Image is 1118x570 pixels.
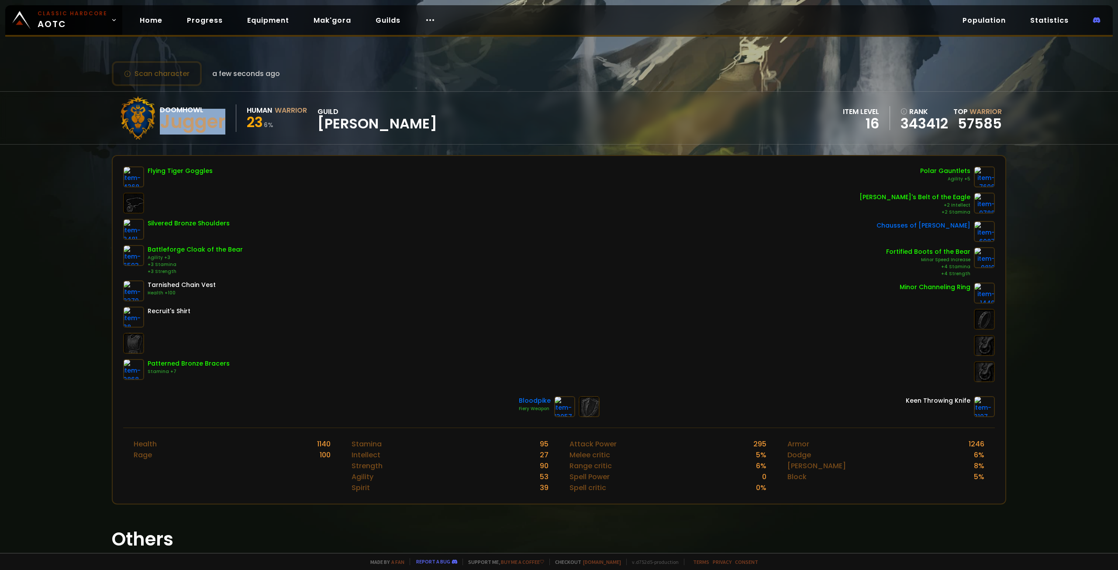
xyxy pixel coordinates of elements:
div: Dodge [787,449,811,460]
a: Statistics [1023,11,1076,29]
span: 23 [247,112,263,132]
div: Fiery Weapon [519,405,551,412]
a: [DOMAIN_NAME] [583,559,621,565]
div: 8 % [974,460,984,471]
div: Attack Power [569,439,617,449]
img: item-38 [123,307,144,328]
div: [PERSON_NAME]'s Belt of the Eagle [859,193,970,202]
div: item level [843,106,879,117]
button: Scan character [112,61,202,86]
div: Melee critic [569,449,610,460]
div: Spell Power [569,471,610,482]
span: Made by [365,559,404,565]
div: Health [134,439,157,449]
div: Intellect [352,449,380,460]
div: Strength [352,460,383,471]
img: item-2868 [123,359,144,380]
span: Warrior [970,107,1002,117]
div: 5 % [756,449,766,460]
div: 6 % [756,460,766,471]
a: Report a bug [416,558,450,565]
a: Progress [180,11,230,29]
div: Stamina +7 [148,368,230,375]
div: Agility +3 [148,254,243,261]
div: +4 Strength [886,270,970,277]
div: rank [901,106,948,117]
a: Privacy [713,559,732,565]
a: Guilds [369,11,407,29]
div: [PERSON_NAME] [787,460,846,471]
div: Flying Tiger Goggles [148,166,213,176]
img: item-1449 [974,283,995,304]
a: Home [133,11,169,29]
div: 95 [540,439,549,449]
div: 5 % [974,471,984,482]
div: Rage [134,449,152,460]
div: Jugger [160,115,225,128]
span: Checkout [549,559,621,565]
small: Classic Hardcore [38,10,107,17]
div: Minor Channeling Ring [900,283,970,292]
div: Bloodpike [519,396,551,405]
span: v. d752d5 - production [626,559,679,565]
div: Minor Speed Increase [886,256,970,263]
div: Armor [787,439,809,449]
h1: Others [112,525,1006,553]
a: Classic HardcoreAOTC [5,5,122,35]
div: Spell critic [569,482,606,493]
img: item-6593 [123,245,144,266]
a: Buy me a coffee [501,559,544,565]
img: item-3107 [974,396,995,417]
div: Keen Throwing Knife [906,396,970,405]
div: +2 Stamina [859,209,970,216]
img: item-3481 [123,219,144,240]
span: AOTC [38,10,107,31]
img: item-4368 [123,166,144,187]
img: item-9810 [974,247,995,268]
div: Recruit's Shirt [148,307,190,316]
div: +3 Strength [148,268,243,275]
div: guild [317,106,437,130]
a: Mak'gora [307,11,358,29]
a: Population [956,11,1013,29]
a: Terms [693,559,709,565]
div: +2 Intellect [859,202,970,209]
div: Patterned Bronze Bracers [148,359,230,368]
div: 27 [540,449,549,460]
div: 53 [540,471,549,482]
div: 16 [843,117,879,130]
div: Range critic [569,460,612,471]
div: Fortified Boots of the Bear [886,247,970,256]
div: Top [953,106,1002,117]
a: a fan [391,559,404,565]
div: 0 % [756,482,766,493]
div: Block [787,471,807,482]
div: 1140 [317,439,331,449]
div: 39 [540,482,549,493]
div: 90 [540,460,549,471]
span: Support me, [462,559,544,565]
img: item-7606 [974,166,995,187]
img: item-6087 [974,221,995,242]
div: Doomhowl [160,104,225,115]
img: item-9788 [974,193,995,214]
div: 100 [320,449,331,460]
span: a few seconds ago [212,68,280,79]
div: Polar Gauntlets [920,166,970,176]
a: Consent [735,559,758,565]
a: 343412 [901,117,948,130]
div: Chausses of [PERSON_NAME] [876,221,970,230]
div: 0 [762,471,766,482]
img: item-2379 [123,280,144,301]
div: Agility [352,471,373,482]
small: 6 % [264,121,273,129]
div: +3 Stamina [148,261,243,268]
a: 57585 [958,114,1002,133]
img: item-13057 [554,396,575,417]
div: Silvered Bronze Shoulders [148,219,230,228]
span: [PERSON_NAME] [317,117,437,130]
div: 6 % [974,449,984,460]
div: Battleforge Cloak of the Bear [148,245,243,254]
div: Health +100 [148,290,216,297]
div: Agility +5 [920,176,970,183]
